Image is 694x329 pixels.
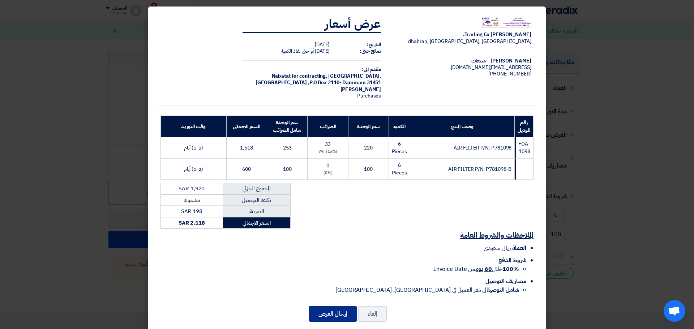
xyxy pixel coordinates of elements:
[226,116,267,137] th: السعر الاجمالي
[310,170,345,176] div: (0%)
[460,230,534,241] u: الملاحظات والشروط العامة
[512,244,526,252] span: العملة
[481,16,531,28] img: Company Logo
[364,165,373,173] span: 100
[161,183,223,195] td: SAR 1,920
[184,196,200,204] span: مشموله
[364,144,373,152] span: 220
[267,116,308,137] th: سعر الوحدة شامل الضرائب
[223,183,290,195] td: المجموع الجزئي
[310,149,345,155] div: (15%) VAT
[283,165,292,173] span: 100
[502,265,519,273] strong: 100%
[161,116,227,137] th: وقت التوريد
[393,31,531,38] div: [PERSON_NAME] Trading Co.
[348,116,389,137] th: سعر الوحدة
[393,58,531,64] div: [PERSON_NAME] – مبيعات
[498,256,526,265] span: شروط الدفع
[223,217,290,229] td: السعر الاجمالي
[256,72,381,86] span: [GEOGRAPHIC_DATA], [GEOGRAPHIC_DATA] ,P.O Box 2110- Dammam 31451
[315,47,329,55] span: [DATE]
[325,15,381,33] strong: عرض أسعار
[326,162,329,169] span: 0
[325,140,331,148] span: 33
[283,144,292,152] span: 253
[485,277,526,286] span: مصاريف التوصيل
[181,207,202,215] span: SAR 198
[360,47,381,55] strong: صالح حتى:
[451,64,531,71] span: [EMAIL_ADDRESS][DOMAIN_NAME]
[315,41,329,48] span: [DATE]
[160,286,519,294] li: الى مقر العميل في [GEOGRAPHIC_DATA], [GEOGRAPHIC_DATA]
[362,66,381,73] strong: مقدم الى:
[240,144,253,152] span: 1,518
[488,286,519,294] strong: شامل التوصيل
[476,265,492,273] u: 60 يوم
[179,219,205,227] strong: SAR 2,118
[309,306,357,322] button: إرسال العرض
[223,194,290,206] td: تكلفه التوصيل
[484,244,511,252] span: ريال سعودي
[281,47,314,55] span: أو حتى نفاذ الكمية
[454,144,512,152] span: AIR FILTER P/N: P781098
[340,86,381,93] span: [PERSON_NAME]
[392,161,407,177] span: 6 Pieces
[392,140,407,155] span: 6 Pieces
[515,116,534,137] th: رقم الموديل
[308,116,348,137] th: الضرائب
[242,165,251,173] span: 600
[357,92,381,100] span: Purchases
[515,137,534,159] td: FOA-1098
[432,265,519,273] span: خلال من Invoice Date.
[664,300,685,322] a: دردشة مفتوحة
[410,116,514,137] th: وصف المنتج
[367,41,381,48] strong: التاريخ:
[448,165,512,173] span: AIR FILTER P/N: P781098-B
[184,144,203,152] span: (1-2) أيام
[358,306,387,322] button: إلغاء
[272,72,327,80] span: Nabatat for contracting,
[488,70,531,78] span: [PHONE_NUMBER]
[389,116,410,137] th: الكمية
[408,38,531,45] span: dhahran, [GEOGRAPHIC_DATA], [GEOGRAPHIC_DATA]
[223,206,290,217] td: الضريبة
[184,165,203,173] span: (1-2) أيام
